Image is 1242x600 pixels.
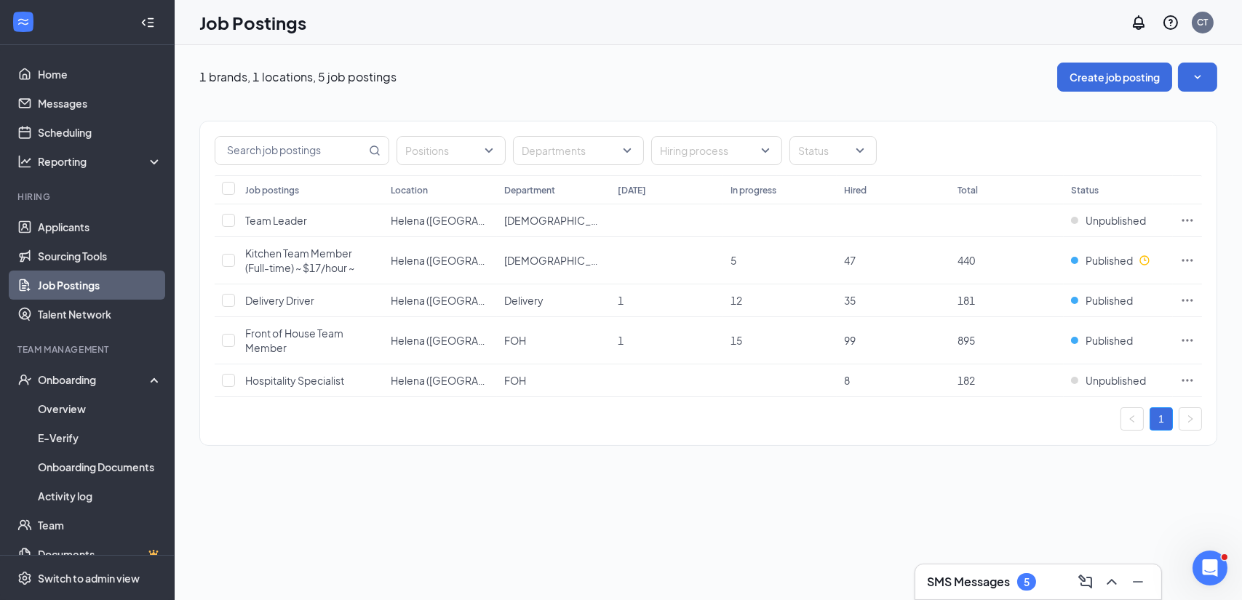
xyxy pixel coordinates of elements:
span: 895 [958,334,975,347]
span: 1 [618,294,624,307]
span: Helena ([GEOGRAPHIC_DATA]) [391,254,538,267]
input: Search job postings [215,137,366,164]
li: Next Page [1179,407,1202,431]
span: 5 [731,254,736,267]
div: Reporting [38,154,163,169]
svg: WorkstreamLogo [16,15,31,29]
span: Unpublished [1086,373,1146,388]
svg: ComposeMessage [1077,573,1094,591]
span: Helena ([GEOGRAPHIC_DATA]) [391,334,538,347]
td: BOH [497,237,610,284]
a: Messages [38,89,162,118]
span: Delivery [504,294,544,307]
span: 8 [844,374,850,387]
svg: MagnifyingGlass [369,145,381,156]
span: Front of House Team Member [245,327,343,354]
span: 181 [958,294,975,307]
button: SmallChevronDown [1178,63,1217,92]
div: CT [1198,16,1209,28]
a: Scheduling [38,118,162,147]
a: Home [38,60,162,89]
svg: Clock [1139,255,1150,266]
svg: QuestionInfo [1162,14,1179,31]
span: Published [1086,253,1133,268]
svg: Notifications [1130,14,1147,31]
span: [DEMOGRAPHIC_DATA] [504,254,618,267]
span: 35 [844,294,856,307]
svg: Analysis [17,154,32,169]
div: 5 [1024,576,1030,588]
svg: Collapse [140,15,155,30]
td: Helena (AL) [383,237,497,284]
span: FOH [504,334,526,347]
a: Onboarding Documents [38,452,162,481]
span: 12 [731,294,742,307]
span: 1 [618,334,624,347]
iframe: Intercom live chat [1193,551,1227,585]
svg: Ellipses [1180,373,1195,388]
svg: Ellipses [1180,333,1195,348]
button: right [1179,407,1202,431]
span: 47 [844,254,856,267]
th: Total [950,175,1064,204]
button: left [1120,407,1144,431]
svg: Minimize [1129,573,1147,591]
td: FOH [497,317,610,364]
span: Kitchen Team Member (Full-time) ~ $17/hour ~ [245,247,354,274]
span: Team Leader [245,214,307,227]
h1: Job Postings [199,10,306,35]
a: Activity log [38,481,162,511]
a: 1 [1150,408,1172,430]
a: Sourcing Tools [38,241,162,271]
a: Team [38,511,162,540]
div: Switch to admin view [38,571,140,585]
div: Job postings [245,184,299,196]
li: Previous Page [1120,407,1144,431]
div: Team Management [17,343,159,356]
li: 1 [1150,407,1173,431]
span: Helena ([GEOGRAPHIC_DATA]) [391,294,538,307]
button: Minimize [1126,570,1150,593]
span: right [1186,415,1195,423]
td: Helena (AL) [383,364,497,397]
th: Hired [837,175,950,204]
svg: Ellipses [1180,213,1195,228]
span: 440 [958,254,975,267]
span: 15 [731,334,742,347]
span: Hospitality Specialist [245,374,344,387]
button: ChevronUp [1100,570,1123,593]
span: Helena ([GEOGRAPHIC_DATA]) [391,214,538,227]
svg: Ellipses [1180,253,1195,268]
td: FOH [497,364,610,397]
th: In progress [723,175,837,204]
h3: SMS Messages [927,574,1010,590]
button: Create job posting [1057,63,1172,92]
a: Applicants [38,212,162,241]
th: Status [1064,175,1173,204]
td: Helena (AL) [383,317,497,364]
div: Hiring [17,191,159,203]
p: 1 brands, 1 locations, 5 job postings [199,69,397,85]
svg: Ellipses [1180,293,1195,308]
span: [DEMOGRAPHIC_DATA] [504,214,618,227]
span: 99 [844,334,856,347]
svg: UserCheck [17,372,32,387]
div: Onboarding [38,372,150,387]
td: BOH [497,204,610,237]
td: Helena (AL) [383,204,497,237]
svg: ChevronUp [1103,573,1120,591]
span: 182 [958,374,975,387]
span: Published [1086,293,1133,308]
span: Helena ([GEOGRAPHIC_DATA]) [391,374,538,387]
svg: SmallChevronDown [1190,70,1205,84]
span: Delivery Driver [245,294,314,307]
th: [DATE] [610,175,724,204]
td: Delivery [497,284,610,317]
span: Unpublished [1086,213,1146,228]
a: Overview [38,394,162,423]
a: DocumentsCrown [38,540,162,569]
div: Department [504,184,555,196]
a: E-Verify [38,423,162,452]
button: ComposeMessage [1074,570,1097,593]
svg: Settings [17,571,32,585]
